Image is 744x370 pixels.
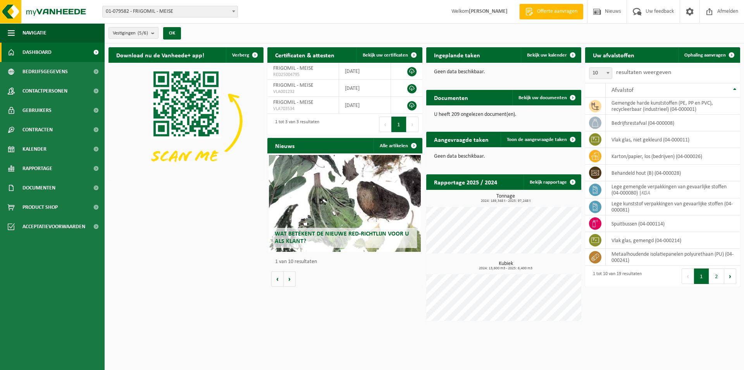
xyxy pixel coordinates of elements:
[267,47,342,62] h2: Certificaten & attesten
[426,90,476,105] h2: Documenten
[606,165,740,181] td: behandeld hout (B) (04-000028)
[606,131,740,148] td: vlak glas, niet gekleurd (04-000011)
[108,63,263,179] img: Download de VHEPlus App
[339,63,391,80] td: [DATE]
[379,117,391,132] button: Previous
[507,137,567,142] span: Toon de aangevraagde taken
[606,249,740,266] td: metaalhoudende isolatiepanelen polyurethaan (PU) (04-000241)
[273,106,333,112] span: VLA703534
[275,231,409,244] span: Wat betekent de nieuwe RED-richtlijn voor u als klant?
[611,87,634,93] span: Afvalstof
[22,178,55,198] span: Documenten
[589,67,612,79] span: 10
[339,80,391,97] td: [DATE]
[430,199,581,203] span: 2024: 189,348 t - 2025: 97,248 t
[339,97,391,114] td: [DATE]
[284,271,296,287] button: Volgende
[606,148,740,165] td: karton/papier, los (bedrijven) (04-000026)
[678,47,739,63] a: Ophaling aanvragen
[434,112,573,117] p: U heeft 209 ongelezen document(en).
[434,69,573,75] p: Geen data beschikbaar.
[606,115,740,131] td: bedrijfsrestafval (04-000008)
[521,47,580,63] a: Bekijk uw kalender
[267,138,302,153] h2: Nieuws
[22,217,85,236] span: Acceptatievoorwaarden
[22,159,52,178] span: Rapportage
[406,117,418,132] button: Next
[434,154,573,159] p: Geen data beschikbaar.
[102,6,238,17] span: 01-079582 - FRIGOMIL - MEISE
[363,53,408,58] span: Bekijk uw certificaten
[724,268,736,284] button: Next
[684,53,726,58] span: Ophaling aanvragen
[585,47,642,62] h2: Uw afvalstoffen
[682,268,694,284] button: Previous
[273,100,313,105] span: FRIGOMIL - MEISE
[22,101,52,120] span: Gebruikers
[430,267,581,270] span: 2024: 13,600 m3 - 2025: 6,400 m3
[641,190,650,196] i: KGA
[512,90,580,105] a: Bekijk uw documenten
[616,69,671,76] label: resultaten weergeven
[501,132,580,147] a: Toon de aangevraagde taken
[535,8,579,15] span: Offerte aanvragen
[138,31,148,36] count: (5/6)
[103,6,238,17] span: 01-079582 - FRIGOMIL - MEISE
[113,28,148,39] span: Vestigingen
[269,155,421,252] a: Wat betekent de nieuwe RED-richtlijn voor u als klant?
[108,47,212,62] h2: Download nu de Vanheede+ app!
[469,9,508,14] strong: [PERSON_NAME]
[273,83,313,88] span: FRIGOMIL - MEISE
[273,72,333,78] span: RED25004795
[22,62,68,81] span: Bedrijfsgegevens
[606,181,740,198] td: lege gemengde verpakkingen van gevaarlijke stoffen (04-000080) |
[606,232,740,249] td: vlak glas, gemengd (04-000214)
[709,268,724,284] button: 2
[430,194,581,203] h3: Tonnage
[606,198,740,215] td: lege kunststof verpakkingen van gevaarlijke stoffen (04-000081)
[374,138,422,153] a: Alle artikelen
[22,139,46,159] span: Kalender
[519,4,583,19] a: Offerte aanvragen
[524,174,580,190] a: Bekijk rapportage
[22,198,58,217] span: Product Shop
[108,27,158,39] button: Vestigingen(5/6)
[232,53,249,58] span: Verberg
[518,95,567,100] span: Bekijk uw documenten
[271,271,284,287] button: Vorige
[22,81,67,101] span: Contactpersonen
[694,268,709,284] button: 1
[426,174,505,189] h2: Rapportage 2025 / 2024
[22,23,46,43] span: Navigatie
[22,120,53,139] span: Contracten
[527,53,567,58] span: Bekijk uw kalender
[426,132,496,147] h2: Aangevraagde taken
[273,89,333,95] span: VLA001232
[275,259,418,265] p: 1 van 10 resultaten
[589,68,612,79] span: 10
[273,65,313,71] span: FRIGOMIL - MEISE
[589,268,642,285] div: 1 tot 10 van 19 resultaten
[606,98,740,115] td: gemengde harde kunststoffen (PE, PP en PVC), recycleerbaar (industrieel) (04-000001)
[163,27,181,40] button: OK
[22,43,52,62] span: Dashboard
[430,261,581,270] h3: Kubiek
[606,215,740,232] td: spuitbussen (04-000114)
[356,47,422,63] a: Bekijk uw certificaten
[271,116,319,133] div: 1 tot 3 van 3 resultaten
[426,47,488,62] h2: Ingeplande taken
[226,47,263,63] button: Verberg
[391,117,406,132] button: 1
